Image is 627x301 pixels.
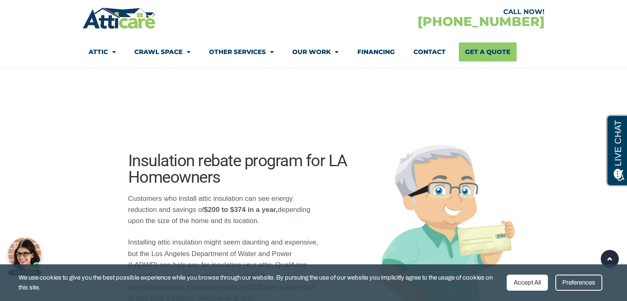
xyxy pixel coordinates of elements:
[89,42,116,61] a: Attic
[20,7,66,17] span: Opens a chat window
[204,206,278,214] strong: $200 to $374 in a year,
[89,42,538,61] nav: Menu
[128,193,322,227] p: Customers who install attic insulation can see energy reduction and savings of depending upon the...
[413,42,445,61] a: Contact
[459,42,517,61] a: Get A Quote
[209,42,274,61] a: Other Services
[128,153,363,186] h3: Insulation rebate program for LA Homeowners
[134,42,190,61] a: Crawl Space
[313,9,544,15] div: CALL NOW!
[357,42,395,61] a: Financing
[555,275,602,291] div: Preferences
[507,275,548,291] div: Accept All
[4,235,45,276] iframe: Chat Invitation
[19,273,500,293] span: We use cookies to give you the best possible experience while you browse through our website. By ...
[292,42,338,61] a: Our Work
